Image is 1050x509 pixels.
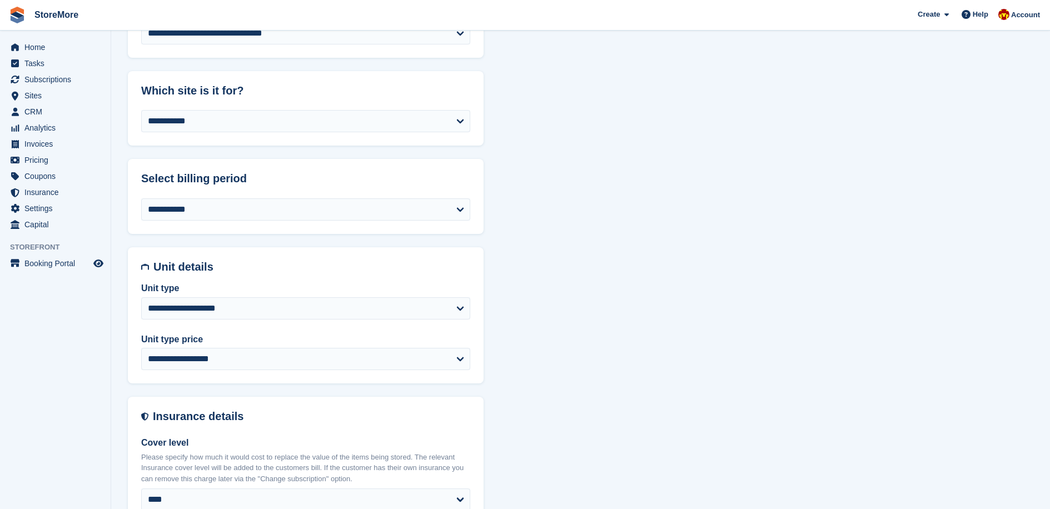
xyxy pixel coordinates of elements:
a: menu [6,88,105,103]
h2: Select billing period [141,172,470,185]
a: menu [6,256,105,271]
img: stora-icon-8386f47178a22dfd0bd8f6a31ec36ba5ce8667c1dd55bd0f319d3a0aa187defe.svg [9,7,26,23]
img: Store More Team [998,9,1009,20]
a: Preview store [92,257,105,270]
a: menu [6,39,105,55]
a: StoreMore [30,6,83,24]
label: Unit type [141,282,470,295]
label: Cover level [141,436,470,450]
img: unit-details-icon-595b0c5c156355b767ba7b61e002efae458ec76ed5ec05730b8e856ff9ea34a9.svg [141,261,149,273]
a: menu [6,56,105,71]
span: Subscriptions [24,72,91,87]
a: menu [6,136,105,152]
span: Account [1011,9,1040,21]
a: menu [6,120,105,136]
label: Unit type price [141,333,470,346]
span: Analytics [24,120,91,136]
img: insurance-details-icon-731ffda60807649b61249b889ba3c5e2b5c27d34e2e1fb37a309f0fde93ff34a.svg [141,410,148,423]
h2: Which site is it for? [141,84,470,97]
span: Capital [24,217,91,232]
span: Settings [24,201,91,216]
span: Booking Portal [24,256,91,271]
a: menu [6,72,105,87]
span: Coupons [24,168,91,184]
h2: Unit details [153,261,470,273]
span: Tasks [24,56,91,71]
span: Insurance [24,184,91,200]
span: CRM [24,104,91,119]
span: Storefront [10,242,111,253]
a: menu [6,168,105,184]
p: Please specify how much it would cost to replace the value of the items being stored. The relevan... [141,452,470,485]
span: Create [918,9,940,20]
a: menu [6,152,105,168]
a: menu [6,201,105,216]
span: Help [973,9,988,20]
h2: Insurance details [153,410,470,423]
span: Sites [24,88,91,103]
a: menu [6,104,105,119]
span: Pricing [24,152,91,168]
a: menu [6,217,105,232]
a: menu [6,184,105,200]
span: Home [24,39,91,55]
span: Invoices [24,136,91,152]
